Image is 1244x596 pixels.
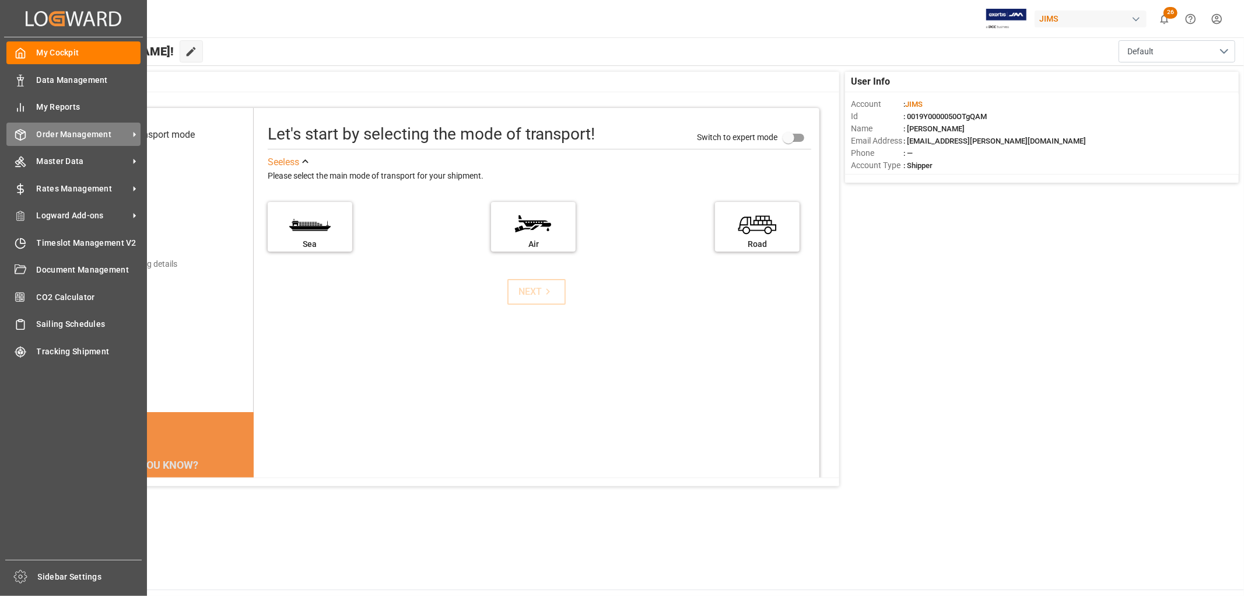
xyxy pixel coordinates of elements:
[903,149,913,158] span: : —
[37,237,141,249] span: Timeslot Management V2
[903,112,987,121] span: : 0019Y0000050OTgQAM
[6,68,141,91] a: Data Management
[79,478,240,548] div: In [DATE] the total share of carbon dioxide emissions for medium and heavy trucks was 22%, follow...
[851,98,903,110] span: Account
[1035,11,1147,27] div: JIMS
[104,128,195,142] div: Select transport mode
[1119,40,1235,62] button: open menu
[274,238,346,250] div: Sea
[37,210,129,222] span: Logward Add-ons
[1127,46,1154,58] span: Default
[1178,6,1204,32] button: Help Center
[6,96,141,118] a: My Reports
[1035,8,1151,30] button: JIMS
[37,346,141,358] span: Tracking Shipment
[507,279,566,305] button: NEXT
[6,231,141,254] a: Timeslot Management V2
[37,318,141,330] span: Sailing Schedules
[903,161,933,170] span: : Shipper
[1164,7,1178,19] span: 26
[721,238,794,250] div: Road
[851,159,903,172] span: Account Type
[851,110,903,123] span: Id
[268,122,595,147] div: Let's start by selecting the mode of transport!
[268,155,299,169] div: See less
[38,571,142,583] span: Sidebar Settings
[37,74,141,86] span: Data Management
[497,238,570,250] div: Air
[6,41,141,64] a: My Cockpit
[37,101,141,113] span: My Reports
[1151,6,1178,32] button: show 26 new notifications
[903,124,965,133] span: : [PERSON_NAME]
[48,40,174,62] span: Hello [PERSON_NAME]!
[903,100,923,109] span: :
[237,478,254,562] button: next slide / item
[37,47,141,59] span: My Cockpit
[37,155,129,168] span: Master Data
[851,123,903,135] span: Name
[986,9,1026,29] img: Exertis%20JAM%20-%20Email%20Logo.jpg_1722504956.jpg
[37,264,141,276] span: Document Management
[65,453,254,478] div: DID YOU KNOW?
[37,183,129,195] span: Rates Management
[6,313,141,336] a: Sailing Schedules
[6,285,141,308] a: CO2 Calculator
[268,169,811,183] div: Please select the main mode of transport for your shipment.
[6,340,141,363] a: Tracking Shipment
[903,137,1086,145] span: : [EMAIL_ADDRESS][PERSON_NAME][DOMAIN_NAME]
[37,291,141,304] span: CO2 Calculator
[851,75,890,89] span: User Info
[851,147,903,159] span: Phone
[37,128,129,141] span: Order Management
[697,132,777,141] span: Switch to expert mode
[905,100,923,109] span: JIMS
[851,135,903,147] span: Email Address
[518,285,554,299] div: NEXT
[6,259,141,281] a: Document Management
